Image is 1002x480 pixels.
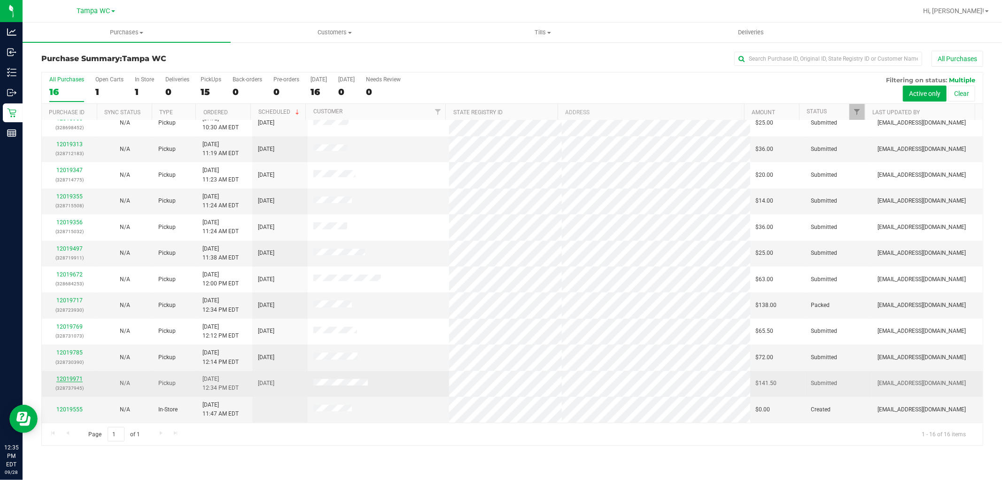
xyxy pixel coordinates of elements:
div: In Store [135,76,154,83]
a: Purchases [23,23,231,42]
a: 12019672 [56,271,83,278]
div: All Purchases [49,76,84,83]
a: Sync Status [104,109,140,116]
button: N/A [120,223,130,232]
span: Not Applicable [120,354,130,361]
span: [DATE] 11:24 AM EDT [202,192,239,210]
a: 12019355 [56,193,83,200]
span: [EMAIL_ADDRESS][DOMAIN_NAME] [878,197,966,205]
a: Filter [430,104,445,120]
span: Pickup [158,118,176,127]
div: Back-orders [233,76,262,83]
span: [DATE] [258,223,274,232]
span: Deliveries [725,28,777,37]
a: State Registry ID [453,109,503,116]
p: (328730390) [47,358,92,367]
span: $72.00 [756,353,774,362]
span: Created [811,405,831,414]
span: Submitted [811,275,838,284]
span: [DATE] 12:34 PM EDT [202,296,239,314]
div: 1 [95,87,124,97]
button: N/A [120,301,130,310]
span: [DATE] [258,327,274,336]
div: 16 [49,87,84,97]
span: $20.00 [756,171,774,180]
span: $65.50 [756,327,774,336]
a: Type [159,109,173,116]
span: Submitted [811,118,838,127]
span: [DATE] 11:24 AM EDT [202,218,239,236]
button: N/A [120,171,130,180]
button: N/A [120,327,130,336]
span: Not Applicable [120,406,130,413]
span: [DATE] 10:30 AM EDT [202,114,239,132]
div: Needs Review [366,76,401,83]
a: Deliveries [647,23,855,42]
div: 0 [233,87,262,97]
th: Address [558,104,744,120]
span: [DATE] [258,171,274,180]
span: Not Applicable [120,328,130,334]
div: 15 [201,87,221,97]
span: Submitted [811,327,838,336]
a: Customers [231,23,439,42]
span: [EMAIL_ADDRESS][DOMAIN_NAME] [878,145,966,154]
button: N/A [120,405,130,414]
div: 0 [165,87,189,97]
a: 12019356 [56,219,83,226]
span: Tampa WC [122,54,166,63]
a: 12019497 [56,245,83,252]
span: [DATE] [258,197,274,205]
span: Submitted [811,197,838,205]
span: [DATE] 11:47 AM EDT [202,401,239,418]
p: (328719911) [47,253,92,262]
a: Tills [439,23,647,42]
span: [EMAIL_ADDRESS][DOMAIN_NAME] [878,249,966,258]
iframe: Resource center [9,405,38,433]
span: Customers [231,28,438,37]
div: [DATE] [338,76,355,83]
div: [DATE] [311,76,327,83]
span: Tampa WC [77,7,110,15]
div: 0 [273,87,299,97]
button: All Purchases [932,51,983,67]
button: N/A [120,197,130,205]
span: $138.00 [756,301,777,310]
span: [EMAIL_ADDRESS][DOMAIN_NAME] [878,379,966,388]
a: Ordered [203,109,228,116]
span: Pickup [158,223,176,232]
button: N/A [120,145,130,154]
a: Scheduled [258,109,301,115]
span: Pickup [158,197,176,205]
div: 0 [338,87,355,97]
span: In-Store [158,405,178,414]
button: N/A [120,118,130,127]
div: 0 [366,87,401,97]
span: Pickup [158,171,176,180]
span: [DATE] 11:19 AM EDT [202,140,239,158]
a: Purchase ID [49,109,85,116]
div: Open Carts [95,76,124,83]
span: $25.00 [756,249,774,258]
span: Submitted [811,353,838,362]
span: [DATE] [258,275,274,284]
input: Search Purchase ID, Original ID, State Registry ID or Customer Name... [734,52,922,66]
span: Pickup [158,327,176,336]
span: Submitted [811,171,838,180]
span: Pickup [158,275,176,284]
span: Not Applicable [120,119,130,126]
span: Not Applicable [120,197,130,204]
span: $63.00 [756,275,774,284]
span: $141.50 [756,379,777,388]
a: 12019971 [56,376,83,382]
span: [DATE] 12:14 PM EDT [202,348,239,366]
span: Purchases [23,28,231,37]
button: N/A [120,249,130,258]
span: $25.00 [756,118,774,127]
span: Not Applicable [120,302,130,308]
p: (328715032) [47,227,92,236]
span: Not Applicable [120,224,130,230]
a: Last Updated By [873,109,920,116]
span: [DATE] [258,145,274,154]
div: 1 [135,87,154,97]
